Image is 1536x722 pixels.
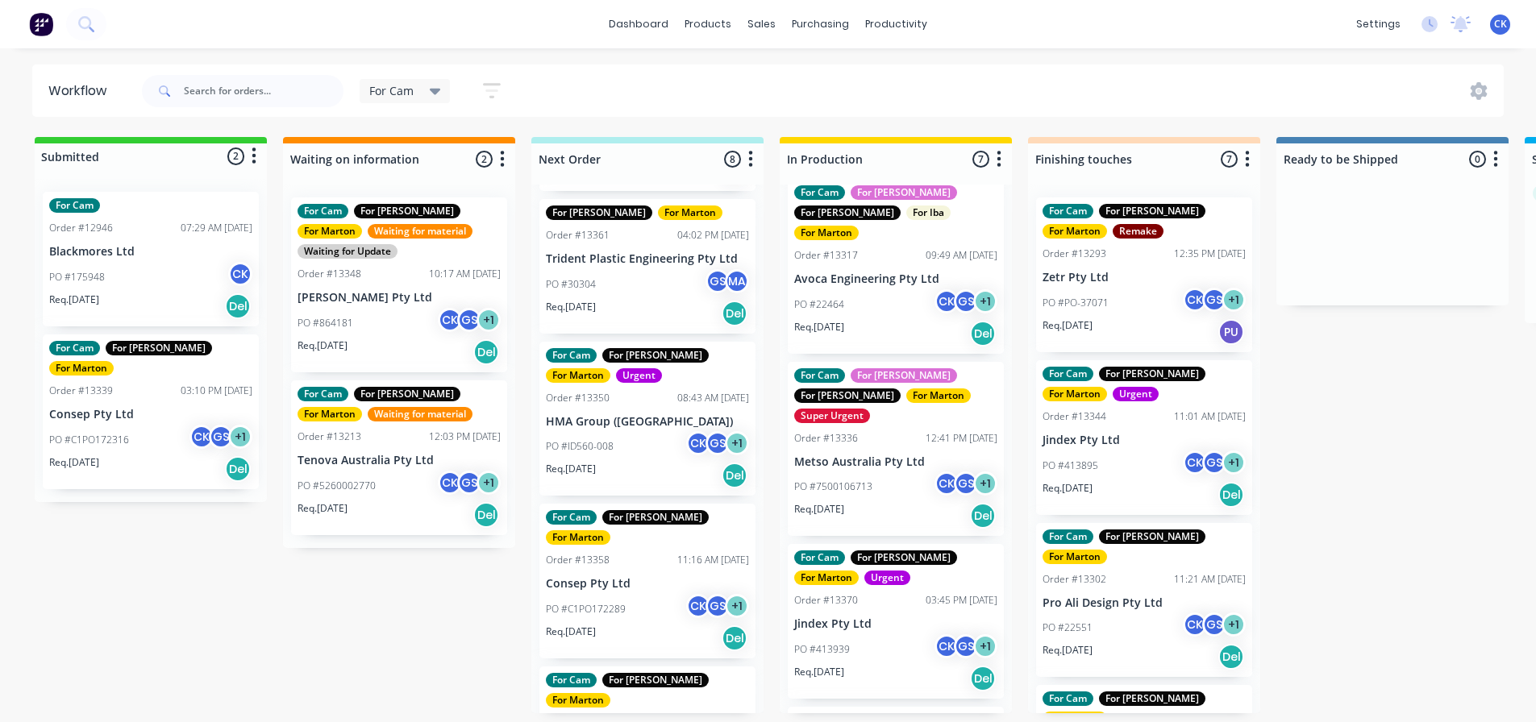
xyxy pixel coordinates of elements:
[438,471,462,495] div: CK
[49,361,114,376] div: For Marton
[546,252,749,266] p: Trident Plastic Engineering Pty Ltd
[1202,288,1226,312] div: GS
[457,308,481,332] div: GS
[49,433,129,447] p: PO #C1PO172316
[298,454,501,467] p: Tenova Australia Pty Ltd
[1174,247,1246,261] div: 12:35 PM [DATE]
[1099,367,1205,381] div: For [PERSON_NAME]
[298,501,348,516] p: Req. [DATE]
[970,666,996,691] div: Del
[228,425,252,449] div: + 1
[794,455,997,469] p: Metso Australia Pty Ltd
[658,205,722,220] div: For Marton
[1218,482,1244,508] div: Del
[354,204,460,218] div: For [PERSON_NAME]
[926,431,997,446] div: 12:41 PM [DATE]
[794,205,901,220] div: For [PERSON_NAME]
[291,197,507,372] div: For CamFor [PERSON_NAME]For MartonWaiting for materialWaiting for UpdateOrder #1334810:17 AM [DAT...
[539,342,756,496] div: For CamFor [PERSON_NAME]For MartonUrgentOrder #1335008:43 AM [DATE]HMA Group ([GEOGRAPHIC_DATA])P...
[677,553,749,567] div: 11:16 AM [DATE]
[1183,450,1207,475] div: CK
[1043,550,1107,564] div: For Marton
[106,341,212,355] div: For [PERSON_NAME]
[784,12,857,36] div: purchasing
[546,673,597,687] div: For Cam
[1348,12,1409,36] div: settings
[794,571,859,585] div: For Marton
[546,415,749,429] p: HMA Group ([GEOGRAPHIC_DATA])
[477,308,501,332] div: + 1
[725,431,749,455] div: + 1
[225,456,251,482] div: Del
[794,550,845,565] div: For Cam
[935,634,959,658] div: CK
[1043,572,1106,587] div: Order #13302
[181,384,252,398] div: 03:10 PM [DATE]
[546,391,610,405] div: Order #13350
[457,471,481,495] div: GS
[686,431,710,455] div: CK
[369,82,414,99] span: For Cam
[1099,204,1205,218] div: For [PERSON_NAME]
[546,693,610,707] div: For Marton
[1043,367,1093,381] div: For Cam
[189,425,214,449] div: CK
[184,75,343,107] input: Search for orders...
[1222,612,1246,637] div: + 1
[546,462,596,476] p: Req. [DATE]
[954,289,978,313] div: GS
[1043,387,1107,401] div: For Marton
[794,388,901,403] div: For [PERSON_NAME]
[601,12,676,36] a: dashboard
[1099,529,1205,544] div: For [PERSON_NAME]
[473,502,499,528] div: Del
[1036,523,1252,678] div: For CamFor [PERSON_NAME]For MartonOrder #1330211:21 AM [DATE]Pro Ali Design Pty LtdPO #22551CKGS+...
[1043,224,1107,239] div: For Marton
[546,510,597,525] div: For Cam
[49,293,99,307] p: Req. [DATE]
[1043,643,1093,658] p: Req. [DATE]
[49,341,100,355] div: For Cam
[926,593,997,608] div: 03:45 PM [DATE]
[1043,481,1093,496] p: Req. [DATE]
[298,407,362,421] div: For Marton
[851,550,957,565] div: For [PERSON_NAME]
[788,362,1004,537] div: For CamFor [PERSON_NAME]For [PERSON_NAME]For MartonSuper UrgentOrder #1333612:41 PM [DATE]Metso A...
[298,316,353,330] p: PO #864181
[1099,691,1205,706] div: For [PERSON_NAME]
[49,408,252,421] p: Consep Pty Ltd
[676,12,739,36] div: products
[722,463,747,488] div: Del
[1043,620,1093,635] p: PO #22551
[794,248,858,263] div: Order #13317
[473,339,499,365] div: Del
[794,409,870,423] div: Super Urgent
[602,673,709,687] div: For [PERSON_NAME]
[706,594,730,618] div: GS
[1222,450,1246,475] div: + 1
[1036,360,1252,515] div: For CamFor [PERSON_NAME]For MartonUrgentOrder #1334411:01 AM [DATE]Jindex Pty LtdPO #413895CKGS+1...
[438,308,462,332] div: CK
[1043,434,1246,447] p: Jindex Pty Ltd
[794,226,859,240] div: For Marton
[973,289,997,313] div: + 1
[546,553,610,567] div: Order #13358
[954,471,978,496] div: GS
[1183,612,1207,637] div: CK
[725,594,749,618] div: + 1
[788,179,1004,354] div: For CamFor [PERSON_NAME]For [PERSON_NAME]For IbaFor MartonOrder #1331709:49 AM [DATE]Avoca Engine...
[546,602,626,616] p: PO #C1PO172289
[228,262,252,286] div: CK
[973,634,997,658] div: + 1
[477,471,501,495] div: + 1
[298,267,361,281] div: Order #13348
[546,530,610,545] div: For Marton
[1218,319,1244,345] div: PU
[1043,596,1246,610] p: Pro Ali Design Pty Ltd
[616,368,662,383] div: Urgent
[539,199,756,334] div: For [PERSON_NAME]For MartonOrder #1336104:02 PM [DATE]Trident Plastic Engineering Pty LtdPO #3030...
[546,300,596,314] p: Req. [DATE]
[225,293,251,319] div: Del
[1043,271,1246,284] p: Zetr Pty Ltd
[368,407,472,421] div: Waiting for material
